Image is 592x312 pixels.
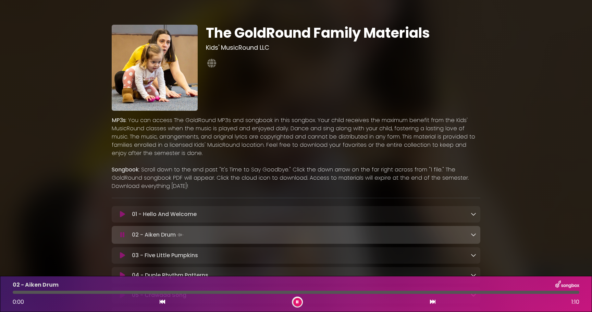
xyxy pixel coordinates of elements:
[176,230,185,240] img: waveform4.gif
[206,44,480,51] h3: Kids' MusicRound LLC
[132,271,208,279] p: 04 - Duple Rhythm Patterns
[13,298,24,306] span: 0:00
[571,298,579,306] span: 1:10
[112,166,139,173] strong: Songbook
[206,25,480,41] h1: The GoldRound Family Materials
[132,251,198,260] p: 03 - Five Little Pumpkins
[112,25,198,111] img: HqVE6FxwRSS1aCXq0zK9
[132,230,185,240] p: 02 - Aiken Drum
[555,280,579,289] img: songbox-logo-white.png
[112,166,480,190] p: : Scroll down to the end past "It's Time to Say Goodbye." Click the down arrow on the far right a...
[132,210,197,218] p: 01 - Hello And Welcome
[112,116,480,157] p: : You can access The GoldRound MP3s and songbook in this songbox. Your child receives the maximum...
[13,281,59,289] p: 02 - Aiken Drum
[112,116,126,124] strong: MP3s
